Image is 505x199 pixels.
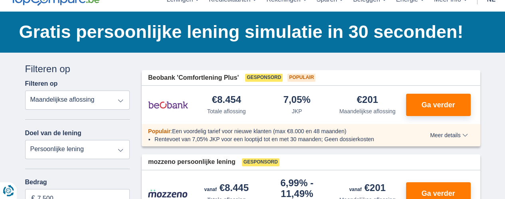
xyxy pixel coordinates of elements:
[265,178,329,199] div: 6,99%
[25,130,81,137] label: Doel van de lening
[19,20,480,44] h1: Gratis persoonlijke lening simulatie in 30 seconden!
[430,132,467,138] span: Meer details
[292,107,302,115] div: JKP
[421,190,455,197] span: Ga verder
[154,135,401,143] li: Rentevoet van 7,05% JKP voor een looptijd tot en met 30 maanden; Geen dossierkosten
[25,62,130,76] div: Filteren op
[287,74,315,82] span: Populair
[242,158,279,166] span: Gesponsord
[204,183,249,194] div: €8.445
[421,101,455,108] span: Ga verder
[406,94,471,116] button: Ga verder
[25,80,58,87] label: Filteren op
[172,128,347,134] span: Een voordelig tarief voor nieuwe klanten (max €8.000 en 48 maanden)
[148,128,170,134] span: Populair
[148,73,239,83] span: Beobank 'Comfortlening Plus'
[148,95,188,115] img: product.pl.alt Beobank
[349,183,386,194] div: €201
[142,127,407,135] div: :
[424,132,473,138] button: Meer details
[148,189,188,198] img: product.pl.alt Mozzeno
[357,95,378,106] div: €201
[245,74,283,82] span: Gesponsord
[283,95,311,106] div: 7,05%
[148,158,236,167] span: mozzeno persoonlijke lening
[339,107,396,115] div: Maandelijkse aflossing
[212,95,241,106] div: €8.454
[25,179,130,186] label: Bedrag
[207,107,246,115] div: Totale aflossing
